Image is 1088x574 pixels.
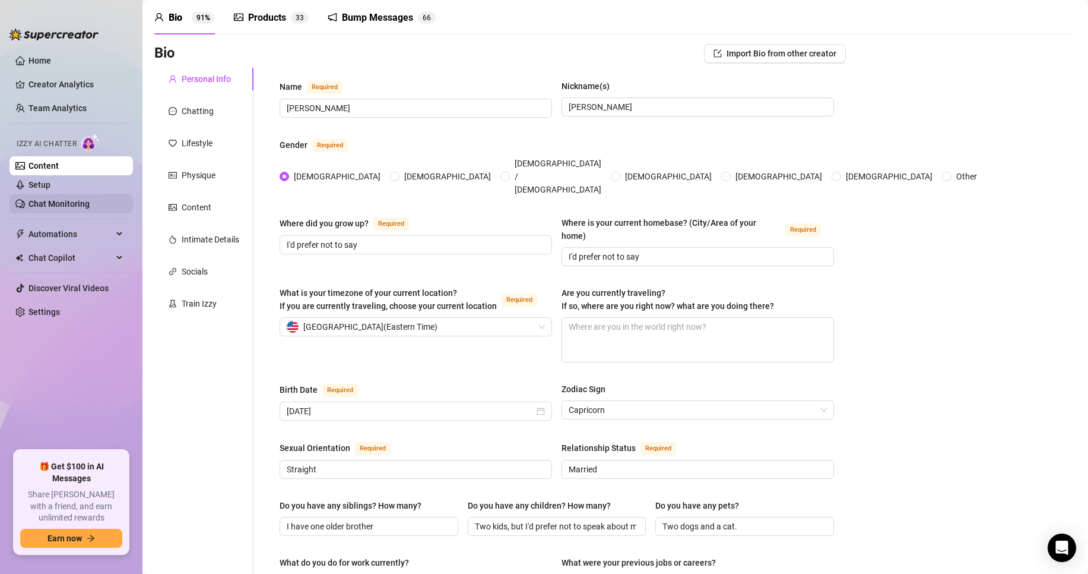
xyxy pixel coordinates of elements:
[182,265,208,278] div: Socials
[562,383,605,396] div: Zodiac Sign
[569,463,824,476] input: Relationship Status
[28,199,90,209] a: Chat Monitoring
[182,233,239,246] div: Intimate Details
[562,216,781,242] div: Where is your current homebase? (City/Area of your home)
[15,229,25,239] span: thunderbolt
[182,169,215,182] div: Physique
[475,520,637,533] input: Do you have any children? How many?
[291,12,309,24] sup: 33
[328,12,337,22] span: notification
[287,463,543,476] input: Sexual Orientation
[569,401,827,419] span: Capricorn
[562,556,716,569] div: What were your previous jobs or careers?
[169,139,177,147] span: heart
[562,80,618,93] label: Nickname(s)
[248,11,286,25] div: Products
[300,14,304,22] span: 3
[287,238,543,251] input: Where did you grow up?
[280,216,422,231] label: Where did you grow up?
[28,161,59,171] a: Content
[182,137,212,150] div: Lifestyle
[562,80,610,93] div: Nickname(s)
[303,318,437,336] span: [GEOGRAPHIC_DATA] ( Eastern Time )
[307,81,342,94] span: Required
[287,405,534,418] input: Birth Date
[562,556,724,569] label: What were your previous jobs or careers?
[28,225,113,244] span: Automations
[182,105,214,118] div: Chatting
[28,248,113,267] span: Chat Copilot
[280,80,356,94] label: Name
[569,100,824,113] input: Nickname(s)
[280,138,361,152] label: Gender
[15,254,23,262] img: Chat Copilot
[169,203,177,212] span: picture
[322,384,358,397] span: Required
[182,201,211,214] div: Content
[28,103,87,113] a: Team Analytics
[280,383,371,397] label: Birth Date
[287,520,449,533] input: Do you have any siblings? How many?
[731,170,827,183] span: [DEMOGRAPHIC_DATA]
[280,441,350,455] div: Sexual Orientation
[562,383,614,396] label: Zodiac Sign
[28,283,109,293] a: Discover Viral Videos
[562,441,636,455] div: Relationship Status
[423,14,427,22] span: 6
[87,534,95,543] span: arrow-right
[17,138,77,150] span: Izzy AI Chatter
[562,216,834,242] label: Where is your current homebase? (City/Area of your home)
[785,223,821,236] span: Required
[20,489,122,524] span: Share [PERSON_NAME] with a friend, and earn unlimited rewards
[662,520,824,533] input: Do you have any pets?
[169,107,177,115] span: message
[169,299,177,308] span: experiment
[28,307,60,317] a: Settings
[9,29,99,40] img: logo-BBDzfeDw.svg
[28,56,51,65] a: Home
[169,267,177,276] span: link
[713,49,722,58] span: import
[355,442,391,455] span: Required
[468,499,619,512] label: Do you have any children? How many?
[620,170,716,183] span: [DEMOGRAPHIC_DATA]
[280,217,369,230] div: Where did you grow up?
[280,383,318,396] div: Birth Date
[427,14,431,22] span: 6
[655,499,747,512] label: Do you have any pets?
[841,170,937,183] span: [DEMOGRAPHIC_DATA]
[562,288,774,311] span: Are you currently traveling? If so, where are you right now? what are you doing there?
[280,288,497,311] span: What is your timezone of your current location? If you are currently traveling, choose your curre...
[154,44,175,63] h3: Bio
[182,72,231,86] div: Personal Info
[192,12,215,24] sup: 91%
[47,534,82,543] span: Earn now
[287,321,299,333] img: us
[951,170,982,183] span: Other
[20,529,122,548] button: Earn nowarrow-right
[28,75,123,94] a: Creator Analytics
[373,217,409,231] span: Required
[296,14,300,22] span: 3
[287,102,543,115] input: Name
[562,441,689,455] label: Relationship Status
[704,44,846,63] button: Import Bio from other creator
[154,12,164,22] span: user
[280,556,409,569] div: What do you do for work currently?
[169,75,177,83] span: user
[342,11,413,25] div: Bump Messages
[399,170,496,183] span: [DEMOGRAPHIC_DATA]
[1048,534,1076,562] div: Open Intercom Messenger
[280,556,417,569] label: What do you do for work currently?
[640,442,676,455] span: Required
[655,499,739,512] div: Do you have any pets?
[169,11,182,25] div: Bio
[234,12,243,22] span: picture
[81,134,100,151] img: AI Chatter
[312,139,348,152] span: Required
[169,171,177,179] span: idcard
[502,294,537,307] span: Required
[280,138,307,152] div: Gender
[280,499,421,512] div: Do you have any siblings? How many?
[280,499,430,512] label: Do you have any siblings? How many?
